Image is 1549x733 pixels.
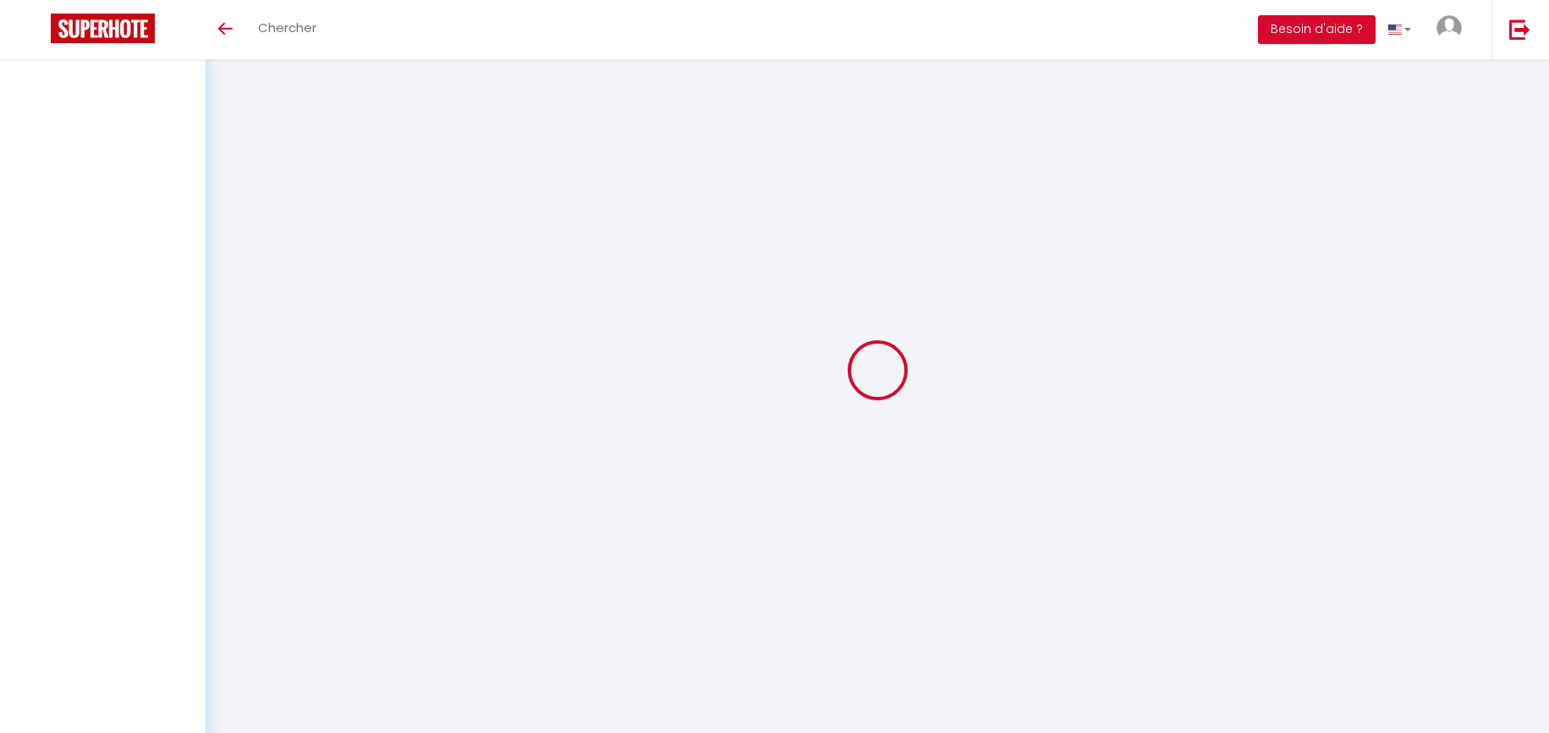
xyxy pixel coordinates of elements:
span: Chercher [258,19,316,36]
img: Super Booking [51,14,155,43]
img: logout [1509,19,1530,40]
img: ... [1436,15,1462,41]
button: Besoin d'aide ? [1258,15,1376,44]
button: Ouvrir le widget de chat LiveChat [14,7,64,58]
